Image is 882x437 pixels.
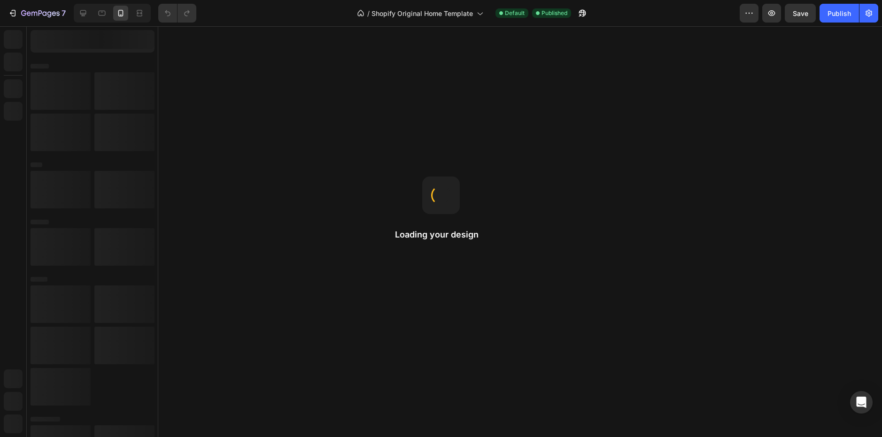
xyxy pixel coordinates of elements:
h2: Loading your design [395,229,487,240]
button: Save [785,4,816,23]
button: Publish [820,4,859,23]
div: Undo/Redo [158,4,196,23]
span: Shopify Original Home Template [371,8,473,18]
div: Publish [828,8,851,18]
span: / [367,8,370,18]
button: 7 [4,4,70,23]
span: Default [505,9,525,17]
p: 7 [62,8,66,19]
span: Save [793,9,808,17]
div: Open Intercom Messenger [850,391,873,414]
span: Published [542,9,567,17]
